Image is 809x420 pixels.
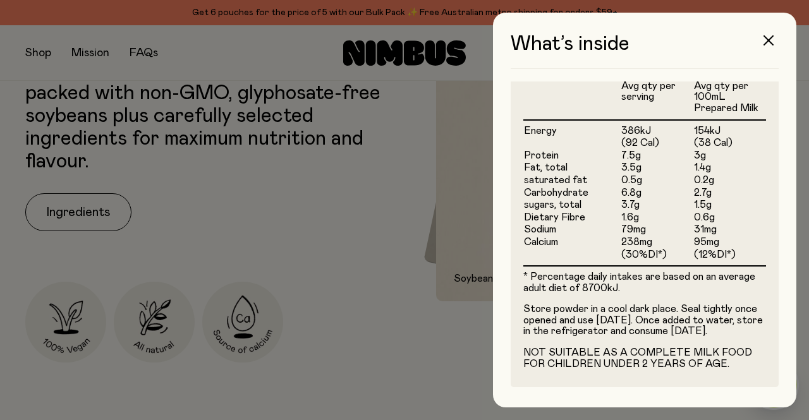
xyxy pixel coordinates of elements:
td: 386kJ [621,120,693,138]
td: 3.7g [621,199,693,212]
span: Protein [524,150,559,160]
span: saturated fat [524,175,587,185]
td: (92 Cal) [621,137,693,150]
span: sugars, total [524,200,581,210]
p: * Percentage daily intakes are based on an average adult diet of 8700kJ. [523,272,766,294]
td: 3.5g [621,162,693,174]
td: 6.8g [621,187,693,200]
span: Carbohydrate [524,188,588,198]
td: 79mg [621,224,693,236]
span: Sodium [524,224,556,234]
td: 154kJ [693,120,766,138]
td: 95mg [693,236,766,249]
p: Store powder in a cool dark place. Seal tightly once opened and use [DATE]. Once added to water, ... [523,304,766,337]
td: 3g [693,150,766,162]
h3: What’s inside [511,33,779,69]
td: (30%DI*) [621,249,693,266]
th: Avg qty per serving [621,75,693,120]
span: Calcium [524,237,558,247]
td: 1.4g [693,162,766,174]
span: Dietary Fibre [524,212,585,222]
td: 238mg [621,236,693,249]
td: 0.5g [621,174,693,187]
span: Energy [524,126,557,136]
td: 0.6g [693,212,766,224]
td: 2.7g [693,187,766,200]
td: 0.2g [693,174,766,187]
td: (12%DI*) [693,249,766,266]
td: 7.5g [621,150,693,162]
td: (38 Cal) [693,137,766,150]
th: Avg qty per 100mL Prepared Milk [693,75,766,120]
span: Fat, total [524,162,568,172]
td: 1.6g [621,212,693,224]
td: 1.5g [693,199,766,212]
td: 31mg [693,224,766,236]
p: NOT SUITABLE AS A COMPLETE MILK FOOD FOR CHILDREN UNDER 2 YEARS OF AGE. [523,347,766,369]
